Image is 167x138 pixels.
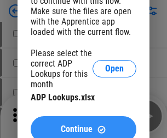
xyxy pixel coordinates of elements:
[97,125,106,134] img: Continue
[93,60,136,77] button: Open
[31,92,136,103] div: ADP Lookups.xlsx
[61,125,93,134] span: Continue
[31,48,93,89] div: Please select the correct ADP Lookups for this month
[105,64,124,73] span: Open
